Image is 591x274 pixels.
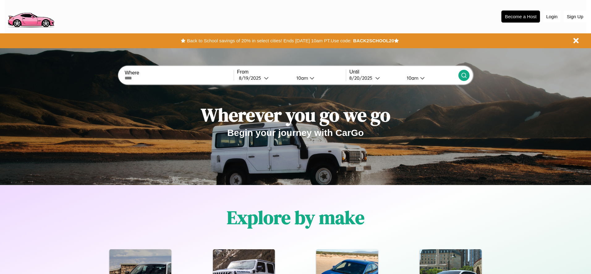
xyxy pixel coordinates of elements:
div: 10am [293,75,310,81]
div: 10am [404,75,420,81]
button: Sign Up [564,11,586,22]
button: 8/19/2025 [237,75,291,81]
img: logo [5,3,57,29]
button: Become a Host [501,11,540,23]
b: BACK2SCHOOL20 [353,38,394,43]
button: 10am [402,75,458,81]
div: 8 / 19 / 2025 [239,75,264,81]
button: 10am [291,75,346,81]
h1: Explore by make [227,205,364,230]
div: 8 / 20 / 2025 [349,75,375,81]
label: Until [349,69,458,75]
label: Where [125,70,233,76]
button: Login [543,11,561,22]
button: Back to School savings of 20% in select cities! Ends [DATE] 10am PT.Use code: [185,36,353,45]
label: From [237,69,346,75]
